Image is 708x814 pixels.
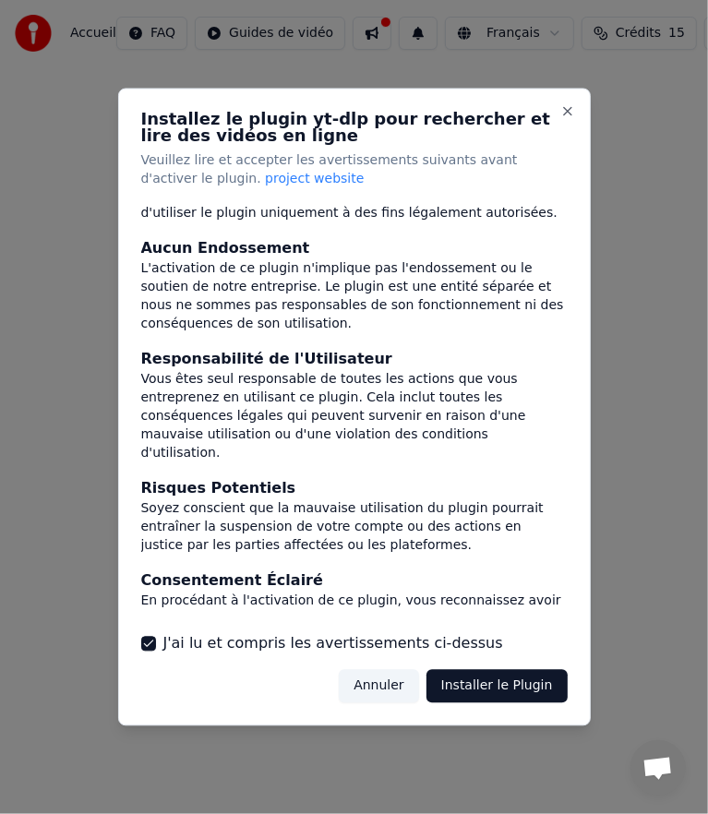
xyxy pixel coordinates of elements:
[426,669,568,702] button: Installer le Plugin
[141,259,568,333] div: L'activation de ce plugin n'implique pas l'endossement ou le soutien de notre entreprise. Le plug...
[141,499,568,555] div: Soyez conscient que la mauvaise utilisation du plugin pourrait entraîner la suspension de votre c...
[141,370,568,462] div: Vous êtes seul responsable de toutes les actions que vous entreprenez en utilisant ce plugin. Cel...
[141,569,568,592] div: Consentement Éclairé
[163,632,503,654] label: J'ai lu et compris les avertissements ci-dessus
[265,172,364,186] span: project website
[141,592,568,647] div: En procédant à l'activation de ce plugin, vous reconnaissez avoir lu et compris ces avertissement...
[141,348,568,370] div: Responsabilité de l'Utilisateur
[141,477,568,499] div: Risques Potentiels
[141,152,568,189] p: Veuillez lire et accepter les avertissements suivants avant d'activer le plugin.
[141,237,568,259] div: Aucun Endossement
[141,112,568,145] h2: Installez le plugin yt-dlp pour rechercher et lire des vidéos en ligne
[339,669,418,702] button: Annuler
